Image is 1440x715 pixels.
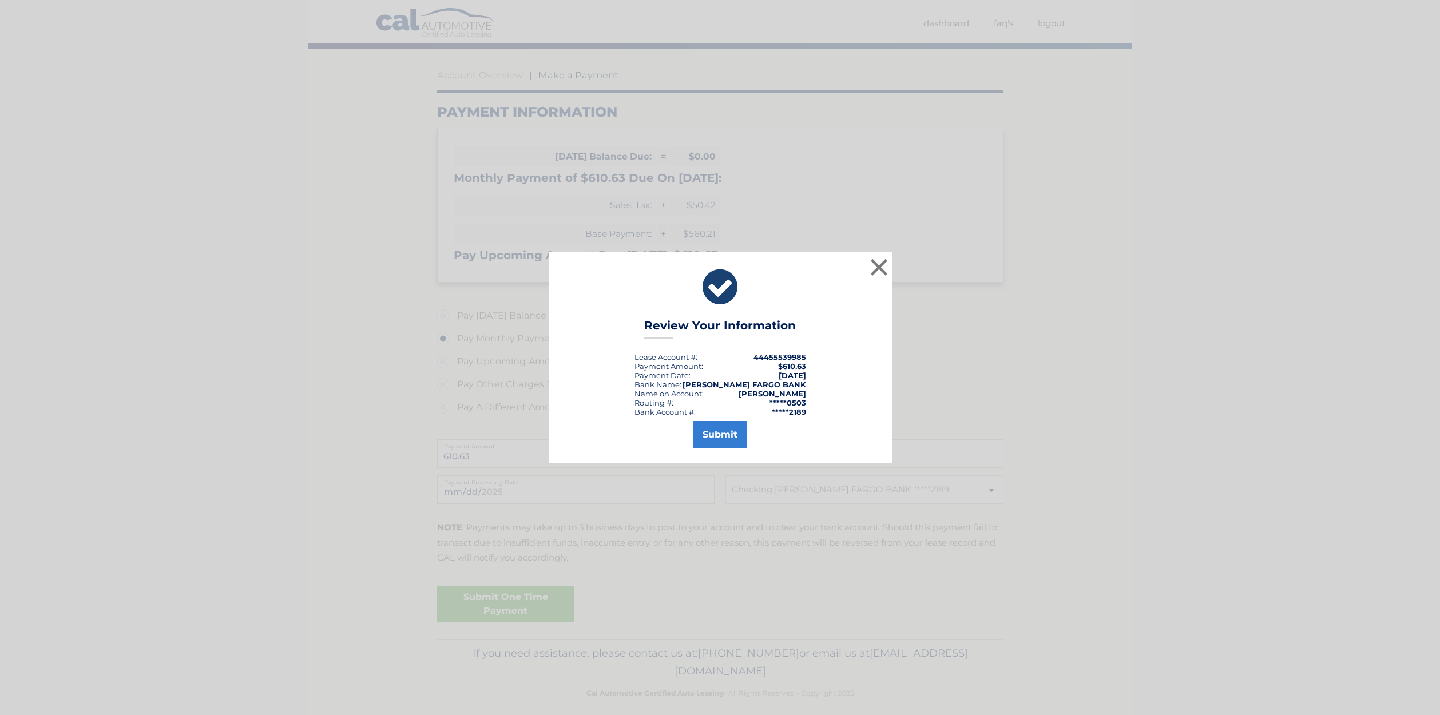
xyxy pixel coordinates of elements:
[753,352,806,362] strong: 44455539985
[779,371,806,380] span: [DATE]
[739,389,806,398] strong: [PERSON_NAME]
[634,389,704,398] div: Name on Account:
[634,380,681,389] div: Bank Name:
[644,319,796,339] h3: Review Your Information
[634,371,689,380] span: Payment Date
[634,371,691,380] div: :
[634,362,703,371] div: Payment Amount:
[778,362,806,371] span: $610.63
[634,352,697,362] div: Lease Account #:
[634,407,696,416] div: Bank Account #:
[693,421,747,448] button: Submit
[634,398,673,407] div: Routing #:
[868,256,891,279] button: ×
[683,380,806,389] strong: [PERSON_NAME] FARGO BANK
